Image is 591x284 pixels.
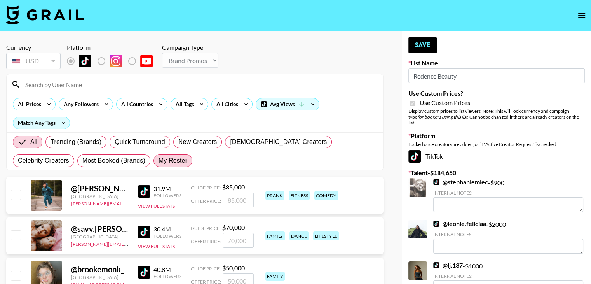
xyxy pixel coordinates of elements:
[117,98,155,110] div: All Countries
[6,5,84,24] img: Grail Talent
[256,98,319,110] div: Avg Views
[433,261,463,269] a: @lj.137
[408,169,585,177] label: Talent - $ 184,650
[433,179,439,185] img: TikTok
[408,108,585,126] div: Display custom prices to list viewers. Note: This will lock currency and campaign type . Cannot b...
[159,156,187,165] span: My Roster
[153,193,181,198] div: Followers
[417,114,467,120] em: for bookers using this list
[222,183,245,191] strong: $ 85,000
[408,132,585,140] label: Platform
[408,37,437,53] button: Save
[59,98,100,110] div: Any Followers
[408,141,585,147] div: Locked once creators are added, or if "Active Creator Request" is checked.
[433,262,439,268] img: TikTok
[140,55,153,67] img: YouTube
[433,178,488,186] a: @stephaniemiec
[191,225,221,231] span: Guide Price:
[433,190,583,196] div: Internal Notes:
[265,272,285,281] div: family
[67,53,159,69] div: List locked to TikTok.
[420,99,470,107] span: Use Custom Prices
[191,185,221,191] span: Guide Price:
[153,225,181,233] div: 30.4M
[191,266,221,272] span: Guide Price:
[230,137,327,147] span: [DEMOGRAPHIC_DATA] Creators
[71,184,129,193] div: @ [PERSON_NAME].[PERSON_NAME]
[222,264,245,272] strong: $ 50,000
[71,224,129,234] div: @ savv.[PERSON_NAME]
[223,233,254,248] input: 70,000
[191,238,221,244] span: Offer Price:
[433,231,583,237] div: Internal Notes:
[171,98,195,110] div: All Tags
[265,191,284,200] div: prank
[6,44,61,51] div: Currency
[289,231,309,240] div: dance
[138,226,150,238] img: TikTok
[8,54,59,68] div: USD
[162,44,218,51] div: Campaign Type
[433,220,486,228] a: @leonie.feliciaa
[71,193,129,199] div: [GEOGRAPHIC_DATA]
[433,221,439,227] img: TikTok
[212,98,240,110] div: All Cities
[433,178,583,212] div: - $ 900
[265,231,285,240] div: family
[314,191,338,200] div: comedy
[191,198,221,204] span: Offer Price:
[178,137,217,147] span: New Creators
[82,156,145,165] span: Most Booked (Brands)
[18,156,69,165] span: Celebrity Creators
[67,44,159,51] div: Platform
[433,273,583,279] div: Internal Notes:
[574,8,589,23] button: open drawer
[138,185,150,198] img: TikTok
[138,266,150,279] img: TikTok
[6,51,61,71] div: Currency is locked to USD
[71,265,129,274] div: @ brookemonk_
[138,203,175,209] button: View Full Stats
[433,220,583,254] div: - $ 2000
[153,273,181,279] div: Followers
[289,191,310,200] div: fitness
[408,89,585,97] label: Use Custom Prices?
[138,244,175,249] button: View Full Stats
[13,98,43,110] div: All Prices
[79,55,91,67] img: TikTok
[408,150,421,163] img: TikTok
[408,59,585,67] label: List Name
[153,266,181,273] div: 40.8M
[51,137,101,147] span: Trending (Brands)
[223,193,254,207] input: 85,000
[115,137,165,147] span: Quick Turnaround
[153,233,181,239] div: Followers
[71,240,186,247] a: [PERSON_NAME][EMAIL_ADDRESS][DOMAIN_NAME]
[71,234,129,240] div: [GEOGRAPHIC_DATA]
[13,117,70,129] div: Match Any Tags
[408,150,585,163] div: TikTok
[153,185,181,193] div: 31.9M
[21,78,378,91] input: Search by User Name
[71,199,186,207] a: [PERSON_NAME][EMAIL_ADDRESS][DOMAIN_NAME]
[30,137,37,147] span: All
[110,55,122,67] img: Instagram
[71,274,129,280] div: [GEOGRAPHIC_DATA]
[313,231,339,240] div: lifestyle
[222,224,245,231] strong: $ 70,000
